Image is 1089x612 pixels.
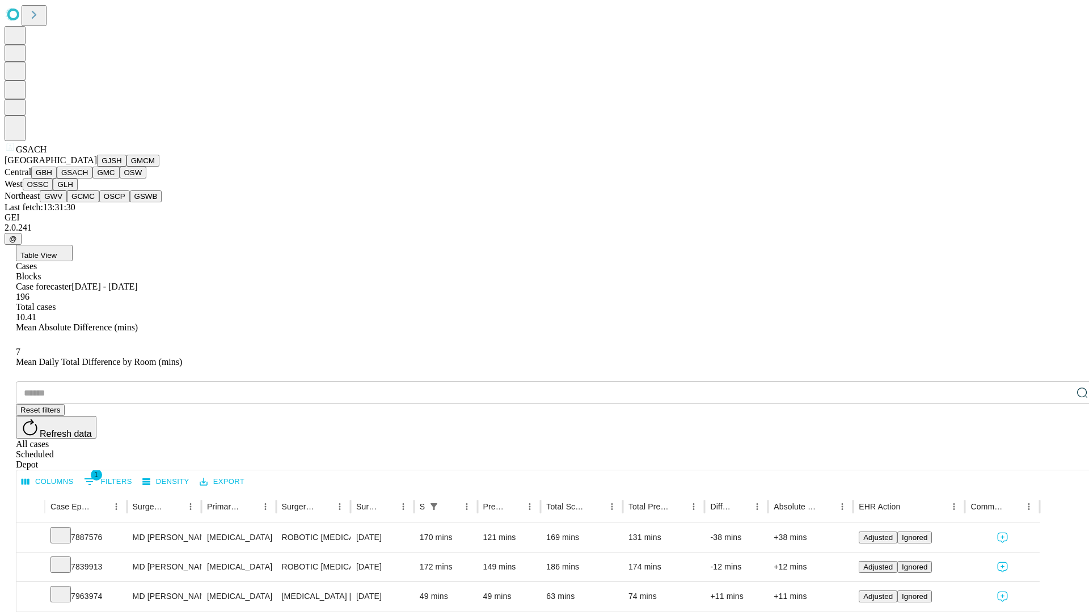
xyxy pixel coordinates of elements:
[483,552,535,581] div: 149 mins
[774,523,847,552] div: +38 mins
[863,592,893,601] span: Adjusted
[20,406,60,414] span: Reset filters
[5,223,1084,233] div: 2.0.241
[282,502,315,511] div: Surgery Name
[443,499,459,515] button: Sort
[628,582,699,611] div: 74 mins
[1021,499,1037,515] button: Menu
[130,190,162,202] button: GSWB
[16,322,138,332] span: Mean Absolute Difference (mins)
[1005,499,1021,515] button: Sort
[379,499,395,515] button: Sort
[774,552,847,581] div: +12 mins
[459,499,475,515] button: Menu
[140,473,192,491] button: Density
[16,245,73,261] button: Table View
[167,499,183,515] button: Sort
[133,582,196,611] div: MD [PERSON_NAME] [PERSON_NAME]
[9,235,17,243] span: @
[332,499,348,515] button: Menu
[197,473,247,491] button: Export
[604,499,620,515] button: Menu
[5,191,40,201] span: Northeast
[258,499,273,515] button: Menu
[16,416,96,439] button: Refresh data
[50,552,121,581] div: 7839913
[53,178,77,190] button: GLH
[356,552,408,581] div: [DATE]
[420,502,425,511] div: Scheduled In Room Duration
[133,502,166,511] div: Surgeon Name
[710,523,762,552] div: -38 mins
[207,502,240,511] div: Primary Service
[897,532,932,543] button: Ignored
[483,502,505,511] div: Predicted In Room Duration
[282,552,345,581] div: ROBOTIC [MEDICAL_DATA] REPAIR [MEDICAL_DATA] INITIAL
[92,499,108,515] button: Sort
[16,144,47,154] span: GSACH
[395,499,411,515] button: Menu
[57,167,92,178] button: GSACH
[16,292,29,301] span: 196
[356,582,408,611] div: [DATE]
[242,499,258,515] button: Sort
[133,552,196,581] div: MD [PERSON_NAME] [PERSON_NAME]
[628,552,699,581] div: 174 mins
[16,302,56,312] span: Total cases
[426,499,442,515] div: 1 active filter
[356,523,408,552] div: [DATE]
[710,582,762,611] div: +11 mins
[546,523,617,552] div: 169 mins
[22,558,39,577] button: Expand
[356,502,378,511] div: Surgery Date
[23,178,53,190] button: OSSC
[22,587,39,607] button: Expand
[81,473,135,491] button: Show filters
[50,582,121,611] div: 7963974
[282,523,345,552] div: ROBOTIC [MEDICAL_DATA] REPAIR [MEDICAL_DATA] INITIAL
[31,167,57,178] button: GBH
[710,552,762,581] div: -12 mins
[5,202,75,212] span: Last fetch: 13:31:30
[16,312,36,322] span: 10.41
[16,347,20,356] span: 7
[5,179,23,189] span: West
[133,523,196,552] div: MD [PERSON_NAME] [PERSON_NAME]
[749,499,765,515] button: Menu
[546,552,617,581] div: 186 mins
[834,499,850,515] button: Menu
[207,523,270,552] div: [MEDICAL_DATA]
[16,282,71,291] span: Case forecaster
[420,552,472,581] div: 172 mins
[40,190,67,202] button: GWV
[5,233,22,245] button: @
[902,533,927,542] span: Ignored
[91,469,102,481] span: 1
[16,404,65,416] button: Reset filters
[859,561,897,573] button: Adjusted
[16,357,182,367] span: Mean Daily Total Difference by Room (mins)
[546,582,617,611] div: 63 mins
[670,499,686,515] button: Sort
[97,155,126,167] button: GJSH
[902,592,927,601] span: Ignored
[420,582,472,611] div: 49 mins
[774,582,847,611] div: +11 mins
[970,502,1003,511] div: Comments
[522,499,538,515] button: Menu
[863,533,893,542] span: Adjusted
[108,499,124,515] button: Menu
[50,502,91,511] div: Case Epic Id
[859,502,900,511] div: EHR Action
[628,502,669,511] div: Total Predicted Duration
[946,499,962,515] button: Menu
[420,523,472,552] div: 170 mins
[120,167,147,178] button: OSW
[733,499,749,515] button: Sort
[902,563,927,571] span: Ignored
[774,502,817,511] div: Absolute Difference
[5,212,1084,223] div: GEI
[897,590,932,602] button: Ignored
[19,473,77,491] button: Select columns
[5,155,97,165] span: [GEOGRAPHIC_DATA]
